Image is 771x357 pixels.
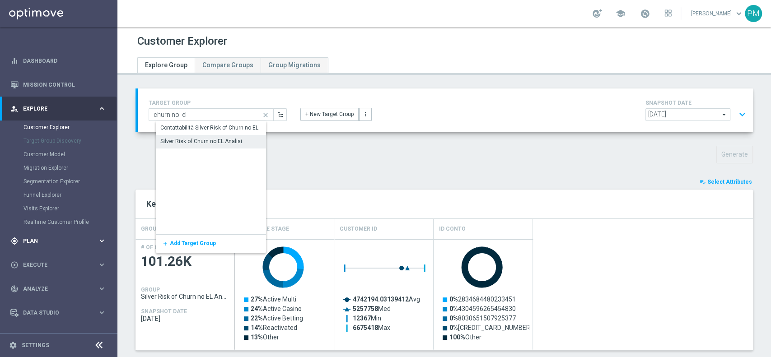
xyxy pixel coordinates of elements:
[23,178,94,185] a: Segmentation Explorer
[449,324,532,331] text: [CREDIT_CARD_NUMBER]
[353,324,378,331] tspan: 6675418
[10,285,98,293] div: Analyze
[156,235,266,253] div: Press SPACE to select this row.
[259,109,273,121] i: close
[251,334,263,341] tspan: 13%
[353,296,420,303] text: Avg
[23,325,94,348] a: Optibot
[156,121,278,135] div: Press SPACE to select this row.
[251,324,297,331] text: Reactivated
[10,261,107,269] button: play_circle_outline Execute keyboard_arrow_right
[745,5,762,22] div: PM
[149,97,742,123] div: TARGET GROUP close + New Target Group more_vert SNAPSHOT DATE arrow_drop_down expand_more
[145,61,187,69] span: Explore Group
[449,334,465,341] tspan: 100%
[23,161,117,175] div: Migration Explorer
[449,305,458,312] tspan: 0%
[716,146,753,163] button: Generate
[10,105,19,113] i: person_search
[353,305,378,312] tspan: 5257758
[98,236,106,245] i: keyboard_arrow_right
[23,148,117,161] div: Customer Model
[136,239,235,350] div: Press SPACE to select this row.
[449,296,458,303] tspan: 0%
[10,237,98,245] div: Plan
[10,237,107,245] button: gps_fixed Plan keyboard_arrow_right
[616,9,626,19] span: school
[23,106,98,111] span: Explore
[23,49,106,73] a: Dashboard
[141,315,229,322] span: 2025-08-10
[736,106,749,123] button: expand_more
[23,164,94,172] a: Migration Explorer
[22,343,49,348] a: Settings
[137,57,328,73] ul: Tabs
[251,305,263,312] tspan: 24%
[23,121,117,134] div: Customer Explorer
[353,296,409,303] tspan: 4742194.03139412
[251,315,303,322] text: Active Betting
[10,57,107,65] button: equalizer Dashboard
[10,105,98,113] div: Explore
[23,134,117,148] div: Target Group Discovery
[645,100,749,106] h4: SNAPSHOT DATE
[23,188,117,202] div: Funnel Explorer
[734,9,744,19] span: keyboard_arrow_down
[700,179,706,185] i: playlist_add_check
[98,104,106,113] i: keyboard_arrow_right
[353,324,390,331] text: Max
[156,135,278,148] div: Press SPACE to deselect this row.
[23,238,98,244] span: Plan
[160,241,168,247] i: add
[10,333,19,341] i: lightbulb
[359,108,372,121] button: more_vert
[98,260,106,269] i: keyboard_arrow_right
[10,261,19,269] i: play_circle_outline
[353,315,371,322] tspan: 12367
[23,202,117,215] div: Visits Explorer
[9,341,17,349] i: settings
[10,261,98,269] div: Execute
[10,73,106,97] div: Mission Control
[10,57,19,65] i: equalizer
[141,244,189,250] h4: # OF CUSTOMERS
[449,315,516,322] text: 8030651507925377
[23,310,98,315] span: Data Studio
[23,175,117,188] div: Segmentation Explorer
[160,137,242,145] div: Silver Risk of Churn no EL Analisi
[10,105,107,112] button: person_search Explore keyboard_arrow_right
[353,315,381,322] text: Min
[10,309,98,317] div: Data Studio
[141,287,160,293] h4: GROUP
[353,305,391,312] text: Med
[10,285,107,292] button: track_changes Analyze keyboard_arrow_right
[449,334,481,341] text: Other
[160,124,258,132] div: Contattabilità Silver Risk of Churn no EL
[300,108,359,121] button: + New Target Group
[449,305,516,312] text: 4304596265454830
[251,296,296,303] text: Active Multi
[251,296,263,303] tspan: 27%
[23,218,94,226] a: Realtime Customer Profile
[137,35,227,48] h1: Customer Explorer
[449,315,458,322] tspan: 0%
[10,325,106,348] div: Optibot
[23,124,94,131] a: Customer Explorer
[10,81,107,88] button: Mission Control
[251,324,263,331] tspan: 14%
[141,293,229,300] span: Silver Risk of Churn no EL Analisi
[23,286,98,292] span: Analyze
[23,215,117,229] div: Realtime Customer Profile
[23,262,98,268] span: Execute
[707,179,752,185] span: Select Attributes
[10,309,107,316] button: Data Studio keyboard_arrow_right
[149,108,273,121] input: Quick find
[449,324,458,331] tspan: 0%
[98,308,106,317] i: keyboard_arrow_right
